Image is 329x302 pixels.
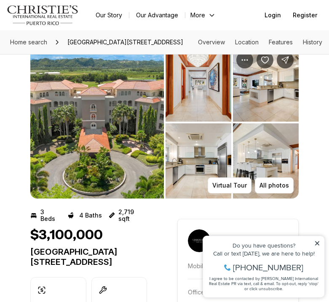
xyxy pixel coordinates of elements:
[40,209,61,222] p: 3 Beds
[277,52,294,68] button: Share Property: Plantation Village II PLANTATION DRIVE #107
[198,38,225,46] a: Skip to: Overview
[30,46,299,199] div: Listing Photos
[259,7,286,24] button: Login
[166,123,231,199] button: View image gallery
[67,209,102,222] button: 4 Baths
[166,46,299,199] li: 2 of 11
[212,182,247,189] p: Virtual Tour
[257,52,273,68] button: Save Property: Plantation Village II PLANTATION DRIVE #107
[89,9,129,21] a: Our Story
[265,12,281,19] span: Login
[198,39,322,46] nav: Page section menu
[269,38,293,46] a: Skip to: Features
[10,38,47,46] span: Home search
[7,5,79,25] img: logo
[236,52,253,68] button: Property options
[233,123,299,199] button: View image gallery
[188,262,230,269] p: Mobile number
[188,288,227,296] p: Office number
[208,177,251,193] button: Virtual Tour
[35,40,105,48] span: [PHONE_NUMBER]
[303,38,322,46] a: Skip to: History
[9,19,122,25] div: Do you have questions?
[64,35,187,49] span: [GEOGRAPHIC_DATA][STREET_ADDRESS]
[255,177,294,193] button: All photos
[293,12,317,19] span: Register
[235,38,259,46] a: Skip to: Location
[288,7,322,24] button: Register
[9,27,122,33] div: Call or text [DATE], we are here to help!
[30,46,164,199] button: View image gallery
[118,209,147,222] p: 2,719 sqft
[30,247,147,267] p: [GEOGRAPHIC_DATA][STREET_ADDRESS]
[166,46,231,122] button: View image gallery
[259,182,289,189] p: All photos
[233,46,299,122] button: View image gallery
[79,212,102,219] p: 4 Baths
[30,46,164,199] li: 1 of 11
[7,35,51,49] a: Home search
[30,227,103,243] h1: $3,100,000
[185,9,221,21] button: More
[129,9,185,21] a: Our Advantage
[11,52,120,68] span: I agree to be contacted by [PERSON_NAME] International Real Estate PR via text, call & email. To ...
